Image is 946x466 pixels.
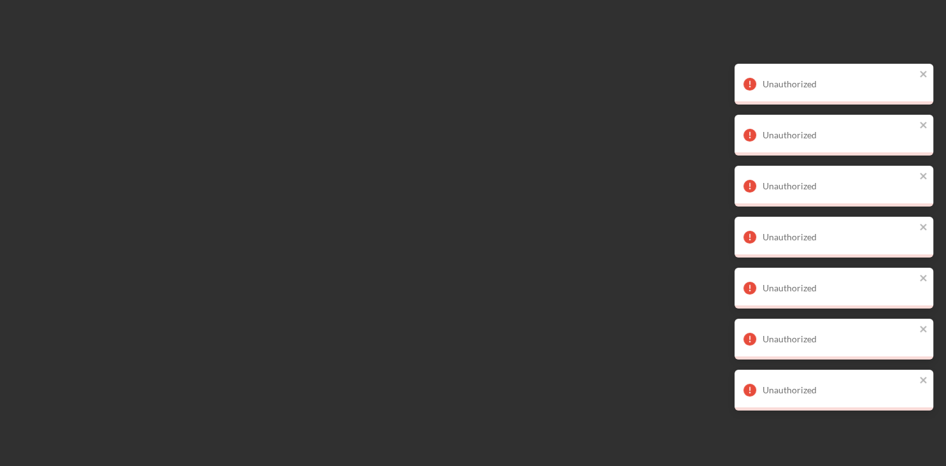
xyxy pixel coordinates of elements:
button: close [919,69,928,81]
div: Unauthorized [763,283,915,293]
button: close [919,120,928,132]
div: Unauthorized [763,334,915,344]
div: Unauthorized [763,79,915,89]
div: Unauthorized [763,130,915,140]
div: Unauthorized [763,181,915,191]
button: close [919,375,928,387]
button: close [919,324,928,336]
button: close [919,222,928,234]
div: Unauthorized [763,385,915,395]
div: Unauthorized [763,232,915,242]
button: close [919,171,928,183]
button: close [919,273,928,285]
